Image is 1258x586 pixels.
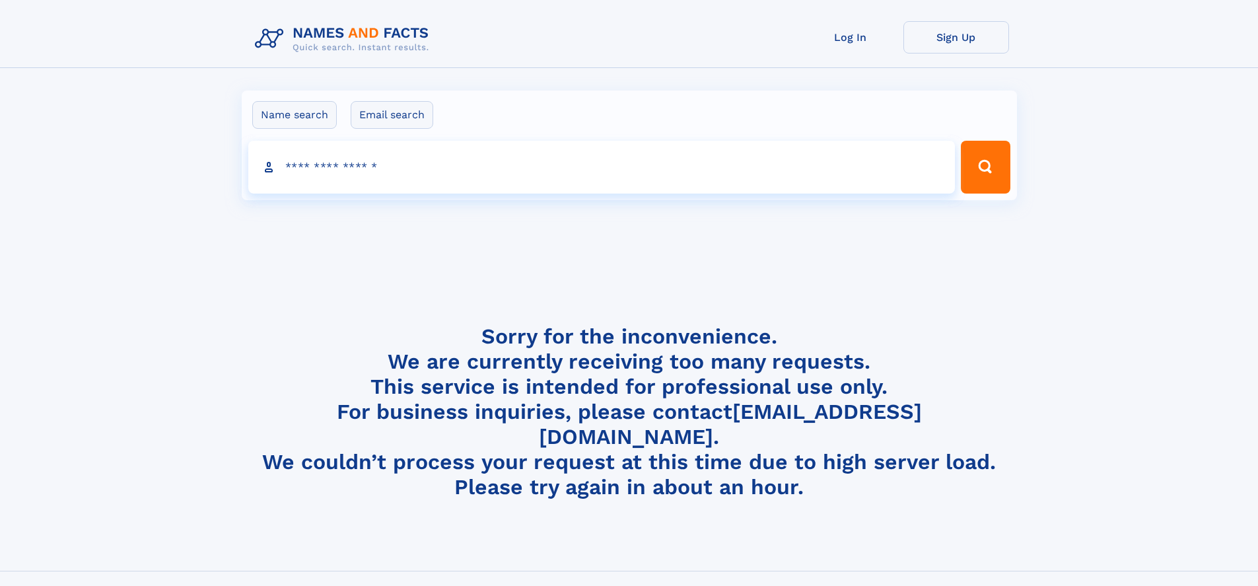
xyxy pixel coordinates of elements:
[351,101,433,129] label: Email search
[250,324,1009,500] h4: Sorry for the inconvenience. We are currently receiving too many requests. This service is intend...
[961,141,1010,194] button: Search Button
[250,21,440,57] img: Logo Names and Facts
[903,21,1009,54] a: Sign Up
[798,21,903,54] a: Log In
[539,399,922,449] a: [EMAIL_ADDRESS][DOMAIN_NAME]
[252,101,337,129] label: Name search
[248,141,956,194] input: search input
